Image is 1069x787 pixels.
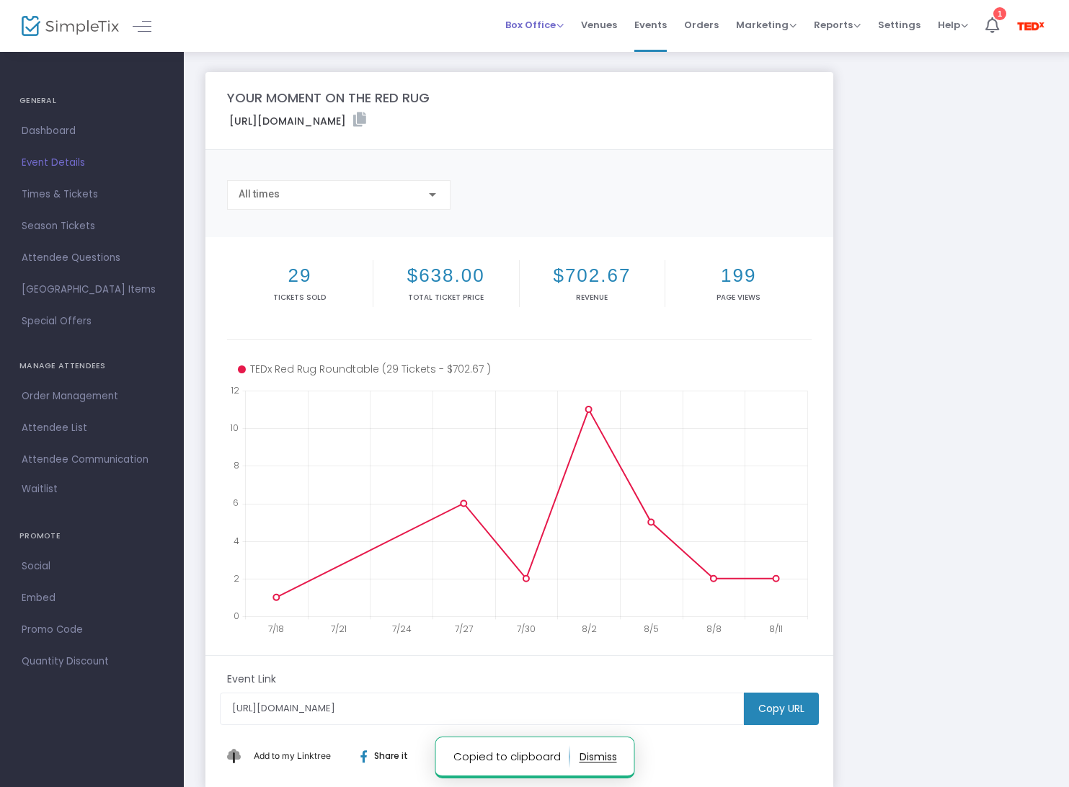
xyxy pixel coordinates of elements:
span: Quantity Discount [22,652,162,671]
text: 8 [234,459,239,471]
text: 7/24 [392,623,412,635]
span: Embed [22,589,162,608]
h4: PROMOTE [19,522,164,551]
span: Help [938,18,968,32]
span: Settings [878,6,921,43]
p: Tickets sold [230,292,370,303]
div: 1 [993,7,1006,20]
text: 8/8 [706,623,722,635]
span: Attendee Questions [22,249,162,267]
span: Times & Tickets [22,185,162,204]
h2: $702.67 [523,264,662,287]
h4: MANAGE ATTENDEES [19,352,164,381]
text: 8/5 [644,623,659,635]
text: 0 [234,610,239,622]
text: 10 [230,422,239,434]
text: 8/11 [769,623,783,635]
span: Events [634,6,667,43]
button: Add This to My Linktree [250,739,334,773]
p: Total Ticket Price [376,292,516,303]
text: 2 [234,572,239,584]
span: Dashboard [22,122,162,141]
m-panel-subtitle: Event Link [227,672,276,687]
span: All times [239,188,280,200]
button: dismiss [579,745,616,768]
span: Add to my Linktree [254,750,331,761]
span: Marketing [736,18,797,32]
div: Share it [346,750,435,762]
h2: 29 [230,264,370,287]
span: Event Details [22,154,162,172]
span: Reports [814,18,861,32]
span: Special Offers [22,312,162,331]
label: [URL][DOMAIN_NAME] [229,112,366,129]
text: 7/18 [268,623,284,635]
div: Tweet it [422,750,500,762]
img: linktree [227,749,250,762]
p: Copied to clipboard [453,745,569,768]
h4: GENERAL [19,86,164,115]
text: 7/30 [517,623,536,635]
text: 7/21 [331,623,347,635]
m-panel-title: YOUR MOMENT ON THE RED RUG [227,88,430,107]
span: Order Management [22,387,162,406]
span: Season Tickets [22,217,162,236]
h2: $638.00 [376,264,516,287]
p: Page Views [668,292,809,303]
text: 6 [233,497,239,509]
span: Social [22,557,162,576]
h2: 199 [668,264,809,287]
text: 12 [231,384,239,396]
span: Attendee Communication [22,450,162,469]
span: Orders [684,6,719,43]
span: Box Office [505,18,564,32]
span: Attendee List [22,419,162,437]
span: Promo Code [22,621,162,639]
span: Waitlist [22,482,58,497]
m-button: Copy URL [744,693,819,725]
p: Revenue [523,292,662,303]
text: 8/2 [582,623,597,635]
text: 7/27 [455,623,473,635]
span: Venues [581,6,617,43]
span: [GEOGRAPHIC_DATA] Items [22,280,162,299]
text: 4 [234,534,239,546]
